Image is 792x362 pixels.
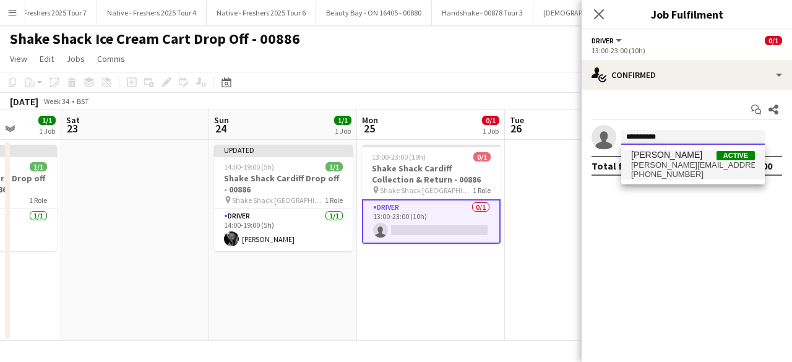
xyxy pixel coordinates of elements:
[97,53,125,64] span: Comms
[631,150,702,160] span: Daniel Lee
[212,121,229,136] span: 24
[362,114,378,126] span: Mon
[214,209,353,251] app-card-role: Driver1/114:00-19:00 (5h)[PERSON_NAME]
[362,163,501,185] h3: Shake Shack Cardiff Collection & Return - 00886
[473,186,491,195] span: 1 Role
[232,196,325,205] span: Shake Shack [GEOGRAPHIC_DATA]
[214,145,353,155] div: Updated
[29,196,47,205] span: 1 Role
[362,199,501,244] app-card-role: Driver0/113:00-23:00 (10h)
[10,95,38,108] div: [DATE]
[582,60,792,90] div: Confirmed
[335,126,351,136] div: 1 Job
[207,1,316,25] button: Native - Freshers 2025 Tour 6
[92,51,130,67] a: Comms
[39,126,55,136] div: 1 Job
[38,116,56,125] span: 1/1
[325,162,343,171] span: 1/1
[77,97,89,106] div: BST
[214,145,353,251] app-job-card: Updated14:00-19:00 (5h)1/1Shake Shack Cardiff Drop off - 00886 Shake Shack [GEOGRAPHIC_DATA]1 Rol...
[66,114,80,126] span: Sat
[482,116,499,125] span: 0/1
[35,51,59,67] a: Edit
[64,121,80,136] span: 23
[592,46,782,55] div: 13:00-23:00 (10h)
[510,114,524,126] span: Tue
[5,51,32,67] a: View
[30,162,47,171] span: 1/1
[717,151,755,160] span: Active
[380,186,473,195] span: Shake Shack [GEOGRAPHIC_DATA]
[10,30,300,48] h1: Shake Shack Ice Cream Cart Drop Off - 00886
[10,53,27,64] span: View
[334,116,351,125] span: 1/1
[325,196,343,205] span: 1 Role
[508,121,524,136] span: 26
[592,160,634,172] div: Total fee
[631,170,755,179] span: +447933257227
[224,162,274,171] span: 14:00-19:00 (5h)
[582,6,792,22] h3: Job Fulfilment
[61,51,90,67] a: Jobs
[372,152,426,162] span: 13:00-23:00 (10h)
[214,114,229,126] span: Sun
[362,145,501,244] app-job-card: 13:00-23:00 (10h)0/1Shake Shack Cardiff Collection & Return - 00886 Shake Shack [GEOGRAPHIC_DATA]...
[214,173,353,195] h3: Shake Shack Cardiff Drop off - 00886
[97,1,207,25] button: Native - Freshers 2025 Tour 4
[631,160,755,170] span: daniel.lee64@hotmail.com
[483,126,499,136] div: 1 Job
[432,1,533,25] button: Handshake - 00878 Tour 3
[533,1,740,25] button: [DEMOGRAPHIC_DATA][PERSON_NAME] 2025 Tour 1 - 00848
[360,121,378,136] span: 25
[592,36,624,45] button: Driver
[765,36,782,45] span: 0/1
[473,152,491,162] span: 0/1
[41,97,72,106] span: Week 34
[592,36,614,45] span: Driver
[316,1,432,25] button: Beauty Bay - ON 16405 - 00880
[40,53,54,64] span: Edit
[66,53,85,64] span: Jobs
